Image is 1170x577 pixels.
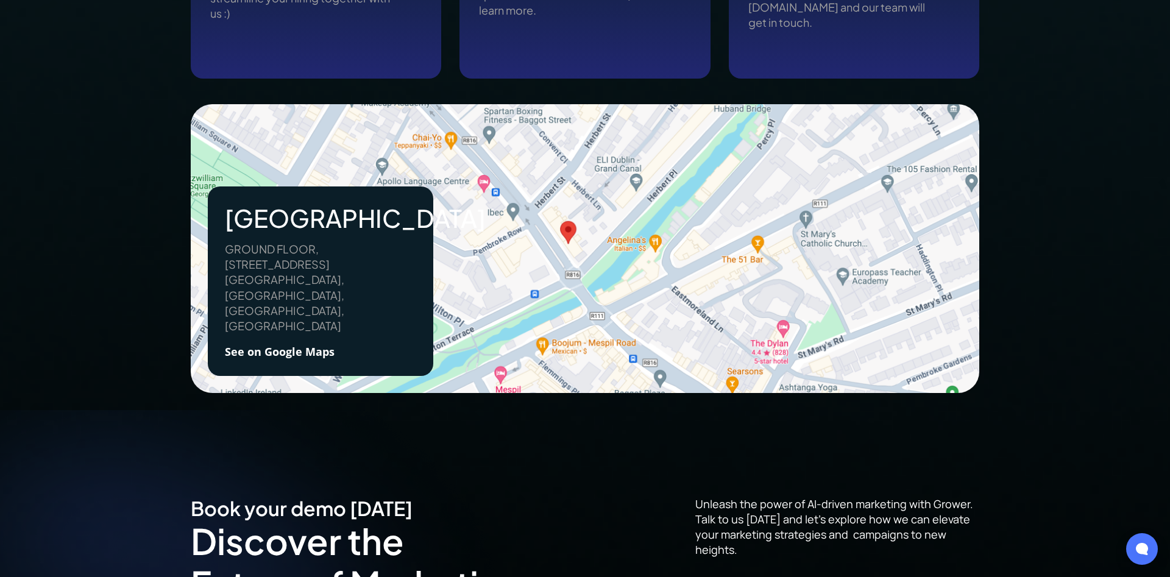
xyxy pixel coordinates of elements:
a: See on Google Maps [225,344,335,359]
p: Unleash the power of AI-driven marketing with Grower. Talk to us [DATE] and let's explore how we ... [695,497,980,558]
div: Book your demo [DATE] [191,497,522,520]
p: GROUND FLOOR, [STREET_ADDRESS] [GEOGRAPHIC_DATA], [GEOGRAPHIC_DATA], [GEOGRAPHIC_DATA], [GEOGRAPH... [225,241,416,333]
h3: [GEOGRAPHIC_DATA] [225,204,416,233]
